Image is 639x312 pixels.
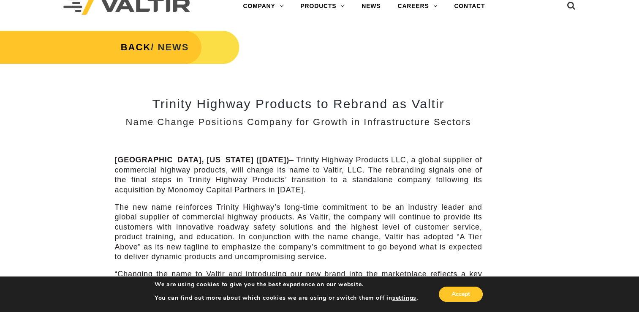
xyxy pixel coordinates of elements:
h2: Trinity Highway Products to Rebrand as Valtir [115,97,482,111]
p: You can find out more about which cookies we are using or switch them off in . [155,294,418,302]
strong: / NEWS [121,42,189,52]
h3: Name Change Positions Company for Growth in Infrastructure Sectors [115,117,482,127]
p: – Trinity Highway Products LLC, a global supplier of commercial highway products, will change its... [115,155,482,195]
button: settings [392,294,416,302]
a: BACK [121,42,151,52]
p: We are using cookies to give you the best experience on our website. [155,281,418,288]
button: Accept [439,287,483,302]
strong: [GEOGRAPHIC_DATA], [US_STATE] ([DATE]) [115,156,289,164]
p: The new name reinforces Trinity Highway’s long-time commitment to be an industry leader and globa... [115,203,482,262]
